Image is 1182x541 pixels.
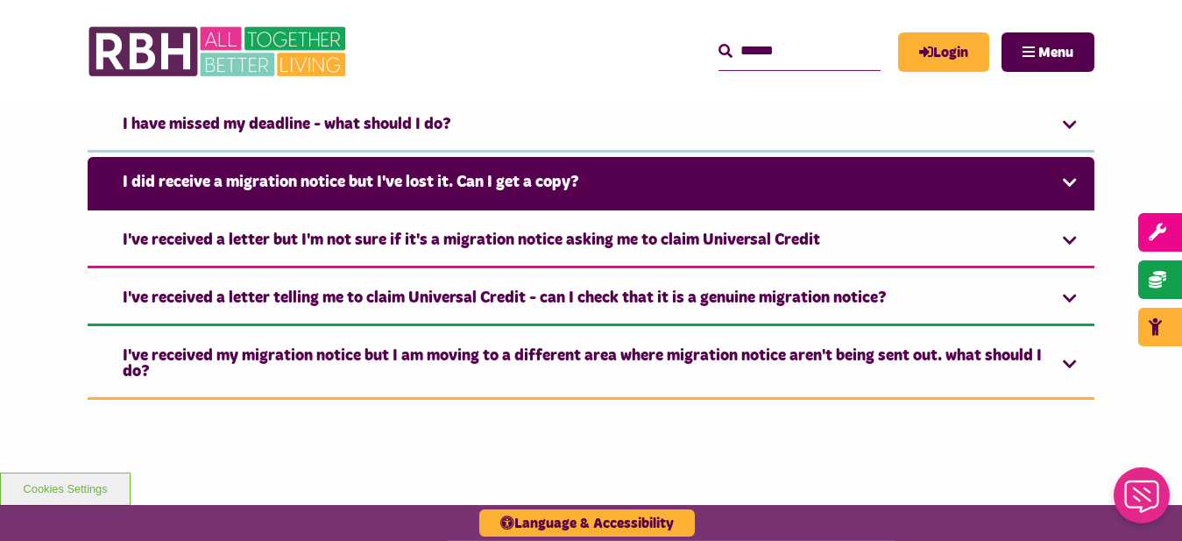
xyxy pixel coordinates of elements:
[88,18,350,86] img: RBH
[88,99,1094,153] a: I have missed my deadline - what should I do?
[1103,462,1182,541] iframe: Netcall Web Assistant for live chat
[88,331,1094,400] a: I've received my migration notice but I am moving to a different area where migration notice aren...
[1002,32,1094,72] button: Navigation
[1038,46,1073,60] span: Menu
[898,32,989,72] a: MyRBH
[88,157,1094,210] a: I did receive a migration notice but I've lost it. Can I get a copy?
[718,32,881,70] input: Search
[88,273,1094,326] a: I've received a letter telling me to claim Universal Credit - can I check that it is a genuine mi...
[88,215,1094,268] a: I've received a letter but I'm not sure if it's a migration notice asking me to claim Universal C...
[479,509,695,537] button: Language & Accessibility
